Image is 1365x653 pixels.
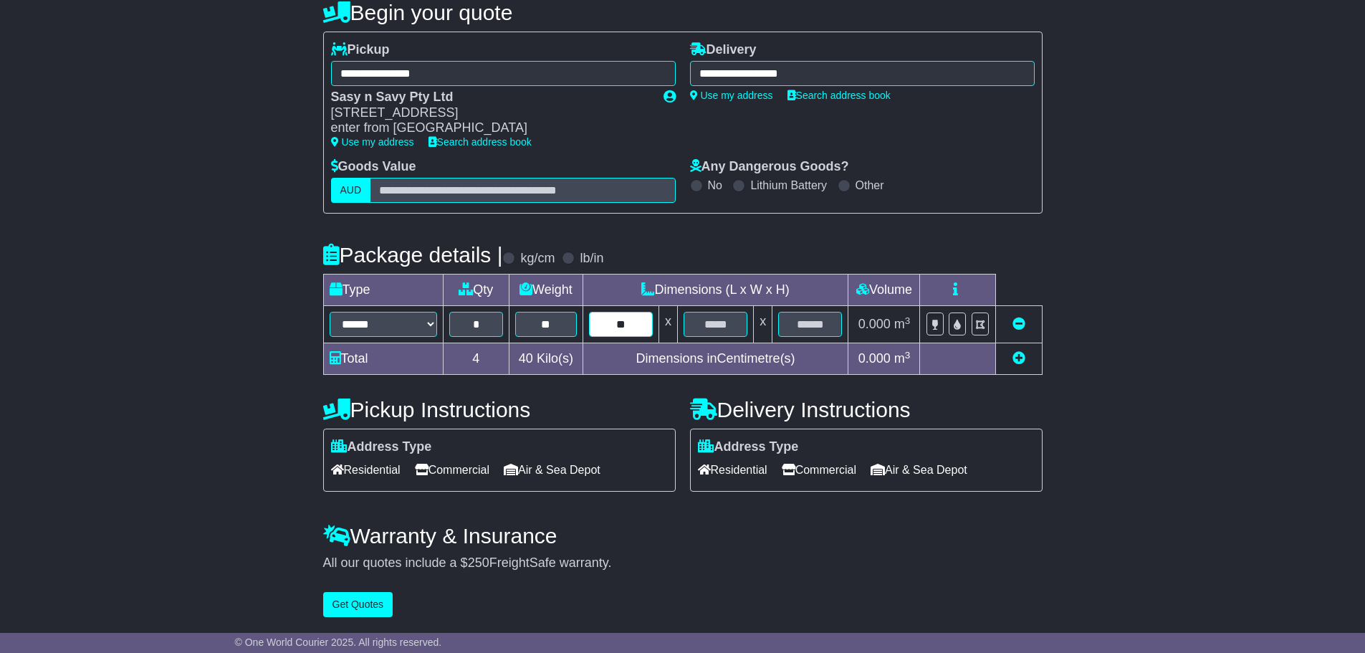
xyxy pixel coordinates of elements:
[698,439,799,455] label: Address Type
[428,136,532,148] a: Search address book
[323,398,676,421] h4: Pickup Instructions
[331,90,649,105] div: Sasy n Savy Pty Ltd
[443,275,509,306] td: Qty
[894,317,911,331] span: m
[331,105,649,121] div: [STREET_ADDRESS]
[331,120,649,136] div: enter from [GEOGRAPHIC_DATA]
[323,556,1043,571] div: All our quotes include a $ FreightSafe warranty.
[323,524,1043,548] h4: Warranty & Insurance
[782,459,856,481] span: Commercial
[520,251,555,267] label: kg/cm
[509,275,583,306] td: Weight
[323,1,1043,24] h4: Begin your quote
[583,275,848,306] td: Dimensions (L x W x H)
[858,317,891,331] span: 0.000
[331,42,390,58] label: Pickup
[323,275,443,306] td: Type
[443,343,509,375] td: 4
[858,351,891,366] span: 0.000
[894,351,911,366] span: m
[331,459,401,481] span: Residential
[331,439,432,455] label: Address Type
[848,275,920,306] td: Volume
[708,178,722,192] label: No
[468,556,489,570] span: 250
[509,343,583,375] td: Kilo(s)
[905,315,911,326] sup: 3
[331,178,371,203] label: AUD
[580,251,603,267] label: lb/in
[690,159,849,175] label: Any Dangerous Goods?
[905,350,911,361] sup: 3
[331,159,416,175] label: Goods Value
[690,398,1043,421] h4: Delivery Instructions
[583,343,848,375] td: Dimensions in Centimetre(s)
[323,343,443,375] td: Total
[750,178,827,192] label: Lithium Battery
[698,459,767,481] span: Residential
[690,42,757,58] label: Delivery
[787,90,891,101] a: Search address book
[323,243,503,267] h4: Package details |
[235,637,442,648] span: © One World Courier 2025. All rights reserved.
[415,459,489,481] span: Commercial
[1012,351,1025,366] a: Add new item
[754,306,772,343] td: x
[856,178,884,192] label: Other
[658,306,677,343] td: x
[519,351,533,366] span: 40
[871,459,967,481] span: Air & Sea Depot
[690,90,773,101] a: Use my address
[1012,317,1025,331] a: Remove this item
[504,459,600,481] span: Air & Sea Depot
[323,592,393,617] button: Get Quotes
[331,136,414,148] a: Use my address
